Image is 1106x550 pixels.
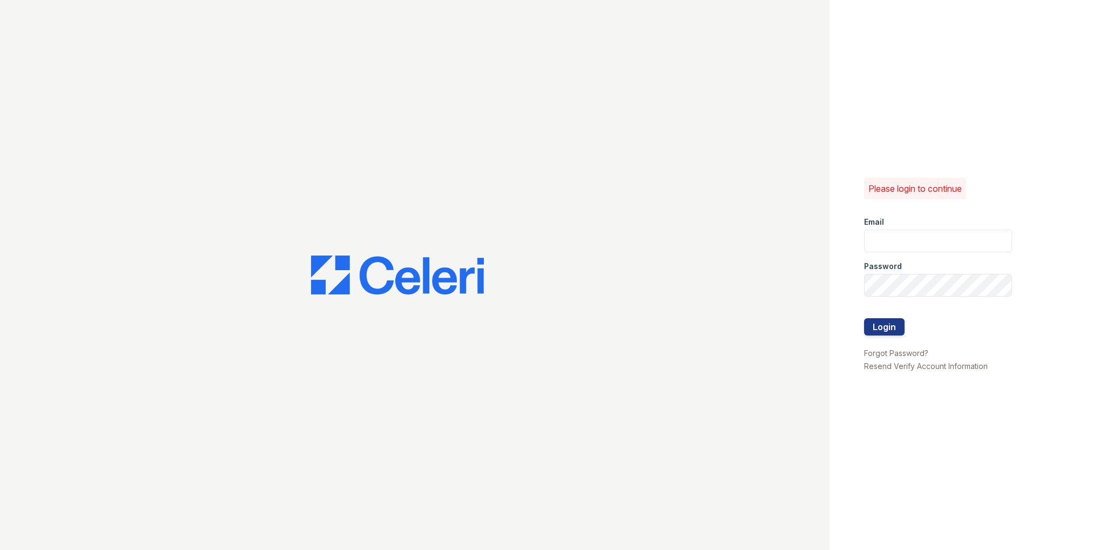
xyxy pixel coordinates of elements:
a: Forgot Password? [864,348,928,358]
label: Email [864,217,884,227]
label: Password [864,261,902,272]
p: Please login to continue [868,182,962,195]
img: CE_Logo_Blue-a8612792a0a2168367f1c8372b55b34899dd931a85d93a1a3d3e32e68fde9ad4.png [311,256,484,294]
button: Login [864,318,905,336]
a: Resend Verify Account Information [864,361,988,371]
